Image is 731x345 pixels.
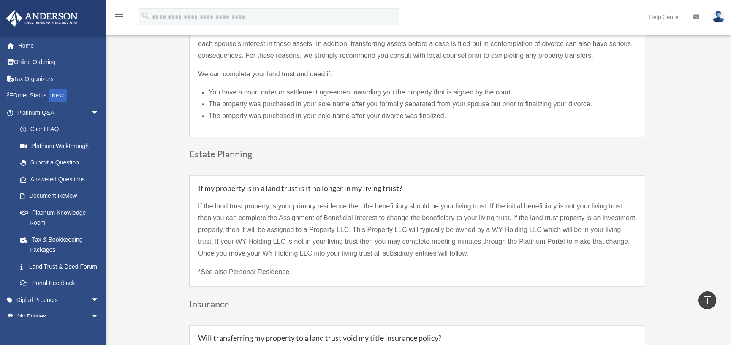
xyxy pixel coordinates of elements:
span: arrow_drop_down [91,291,108,309]
i: menu [114,12,124,22]
a: Answered Questions [12,171,112,188]
a: Submit a Question [12,154,112,171]
p: We can complete your land trust and deed if: [198,68,636,80]
i: vertical_align_top [702,295,712,305]
a: My Entitiesarrow_drop_down [6,308,112,325]
a: Client FAQ [12,121,112,138]
a: Home [6,37,112,54]
a: vertical_align_top [698,291,716,309]
h5: Will transferring my property to a land trust void my title insurance policy? [198,334,636,342]
a: Platinum Q&Aarrow_drop_down [6,104,112,121]
a: Platinum Walkthrough [12,137,112,154]
li: The property was purchased in your sole name after your divorce was finalized. [209,110,636,122]
li: The property was purchased in your sole name after you formally separated from your spouse but pr... [209,98,636,110]
span: arrow_drop_down [91,308,108,326]
span: arrow_drop_down [91,104,108,121]
li: You have a court order or settlement agreement awarding you the property that is signed by the co... [209,86,636,98]
a: Document Review [12,188,112,205]
a: Tax & Bookkeeping Packages [12,231,112,258]
a: Portal Feedback [12,275,112,292]
i: search [141,11,150,21]
a: Online Ordering [6,54,112,71]
img: Anderson Advisors Platinum Portal [4,10,80,27]
h3: Insurance [189,299,645,313]
a: Platinum Knowledge Room [12,204,112,231]
h5: If my property is in a land trust is it no longer in my living trust? [198,184,636,192]
p: If the land trust property is your primary residence then the beneficiary should be your living t... [198,200,636,266]
a: Land Trust & Deed Forum [12,258,108,275]
a: Order StatusNEW [6,87,112,105]
p: *See also Personal Residence [198,266,636,278]
div: NEW [49,89,67,102]
a: Tax Organizers [6,70,112,87]
img: User Pic [712,11,725,23]
a: menu [114,15,124,22]
h3: Estate Planning [189,149,645,163]
a: Digital Productsarrow_drop_down [6,291,112,308]
p: Family law statutes that govern the divorce of married spouses exist to ensure an equitable divis... [198,14,636,68]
